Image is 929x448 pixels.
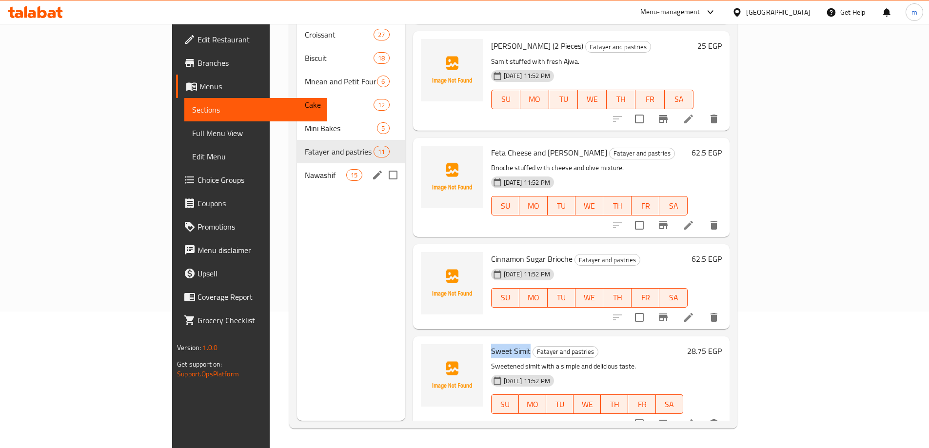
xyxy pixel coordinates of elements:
[702,214,726,237] button: delete
[177,368,239,380] a: Support.OpsPlatform
[192,127,319,139] span: Full Menu View
[176,75,327,98] a: Menus
[632,196,659,215] button: FR
[550,397,570,411] span: TU
[520,90,549,109] button: MO
[607,199,627,213] span: TH
[663,199,683,213] span: SA
[176,215,327,238] a: Promotions
[652,412,675,435] button: Branch-specific-item
[346,169,362,181] div: items
[491,196,519,215] button: SU
[305,122,377,134] div: Mini Bakes
[374,100,389,110] span: 12
[578,90,607,109] button: WE
[635,199,655,213] span: FR
[683,219,694,231] a: Edit menu item
[198,57,319,69] span: Branches
[579,199,599,213] span: WE
[347,171,361,180] span: 15
[374,52,389,64] div: items
[202,341,217,354] span: 1.0.0
[607,291,627,305] span: TH
[573,394,601,414] button: WE
[377,77,389,86] span: 6
[192,104,319,116] span: Sections
[549,90,578,109] button: TU
[702,306,726,329] button: delete
[374,29,389,40] div: items
[198,34,319,45] span: Edit Restaurant
[421,344,483,407] img: Sweet Simit
[601,394,628,414] button: TH
[491,39,583,53] span: [PERSON_NAME] (2 Pieces)
[176,28,327,51] a: Edit Restaurant
[683,418,694,429] a: Edit menu item
[305,29,374,40] div: Croissant
[702,107,726,131] button: delete
[579,291,599,305] span: WE
[421,39,483,101] img: Ajwa Simit (2 Pieces)
[495,397,515,411] span: SU
[533,346,598,357] span: Fatayer and pastries
[553,92,574,106] span: TU
[652,306,675,329] button: Branch-specific-item
[610,148,674,159] span: Fatayer and pastries
[669,92,690,106] span: SA
[491,252,573,266] span: Cinnamon Sugar Brioche
[552,199,572,213] span: TU
[552,291,572,305] span: TU
[652,107,675,131] button: Branch-specific-item
[297,93,405,117] div: Cake12
[176,192,327,215] a: Coupons
[198,268,319,279] span: Upsell
[692,252,722,266] h6: 62.5 EGP
[297,117,405,140] div: Mini Bakes5
[377,124,389,133] span: 5
[586,41,651,53] span: Fatayer and pastries
[533,346,598,358] div: Fatayer and pastries
[548,288,575,308] button: TU
[184,145,327,168] a: Edit Menu
[628,394,655,414] button: FR
[305,146,374,157] div: Fatayer and pastries
[198,174,319,186] span: Choice Groups
[491,145,607,160] span: Feta Cheese and [PERSON_NAME]
[577,397,597,411] span: WE
[702,412,726,435] button: delete
[176,262,327,285] a: Upsell
[629,109,650,129] span: Select to update
[305,169,346,181] span: Nawashif
[192,151,319,162] span: Edit Menu
[495,199,515,213] span: SU
[632,397,652,411] span: FR
[519,196,547,215] button: MO
[374,54,389,63] span: 18
[575,254,640,266] span: Fatayer and pastries
[665,90,693,109] button: SA
[683,113,694,125] a: Edit menu item
[305,76,377,87] span: Mnean and Petit Four Kahk
[519,394,546,414] button: MO
[297,70,405,93] div: Mnean and Petit Four Kahk6
[585,41,651,53] div: Fatayer and pastries
[374,147,389,156] span: 11
[495,92,516,106] span: SU
[177,341,201,354] span: Version:
[523,291,543,305] span: MO
[198,197,319,209] span: Coupons
[198,221,319,233] span: Promotions
[607,90,635,109] button: TH
[199,80,319,92] span: Menus
[659,288,687,308] button: SA
[629,215,650,235] span: Select to update
[495,291,515,305] span: SU
[491,90,520,109] button: SU
[305,99,374,111] span: Cake
[374,30,389,39] span: 27
[746,7,810,18] div: [GEOGRAPHIC_DATA]
[692,146,722,159] h6: 62.5 EGP
[911,7,917,18] span: m
[491,56,693,68] p: Samit stuffed with fresh Ajwa.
